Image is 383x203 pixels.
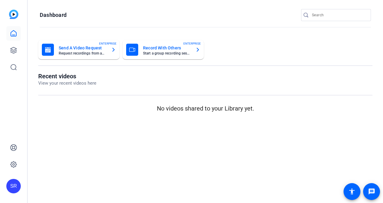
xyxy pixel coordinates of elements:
[99,41,117,46] span: ENTERPRISE
[9,10,18,19] img: blue-gradient.svg
[59,52,106,55] mat-card-subtitle: Request recordings from anyone, anywhere
[38,40,120,59] button: Send A Video RequestRequest recordings from anyone, anywhereENTERPRISE
[183,41,201,46] span: ENTERPRISE
[6,179,21,193] div: SR
[38,73,96,80] h1: Recent videos
[123,40,204,59] button: Record With OthersStart a group recording sessionENTERPRISE
[368,188,375,195] mat-icon: message
[38,104,372,113] p: No videos shared to your Library yet.
[40,11,67,19] h1: Dashboard
[143,44,191,52] mat-card-title: Record With Others
[59,44,106,52] mat-card-title: Send A Video Request
[38,80,96,87] p: View your recent videos here
[312,11,366,19] input: Search
[143,52,191,55] mat-card-subtitle: Start a group recording session
[348,188,356,195] mat-icon: accessibility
